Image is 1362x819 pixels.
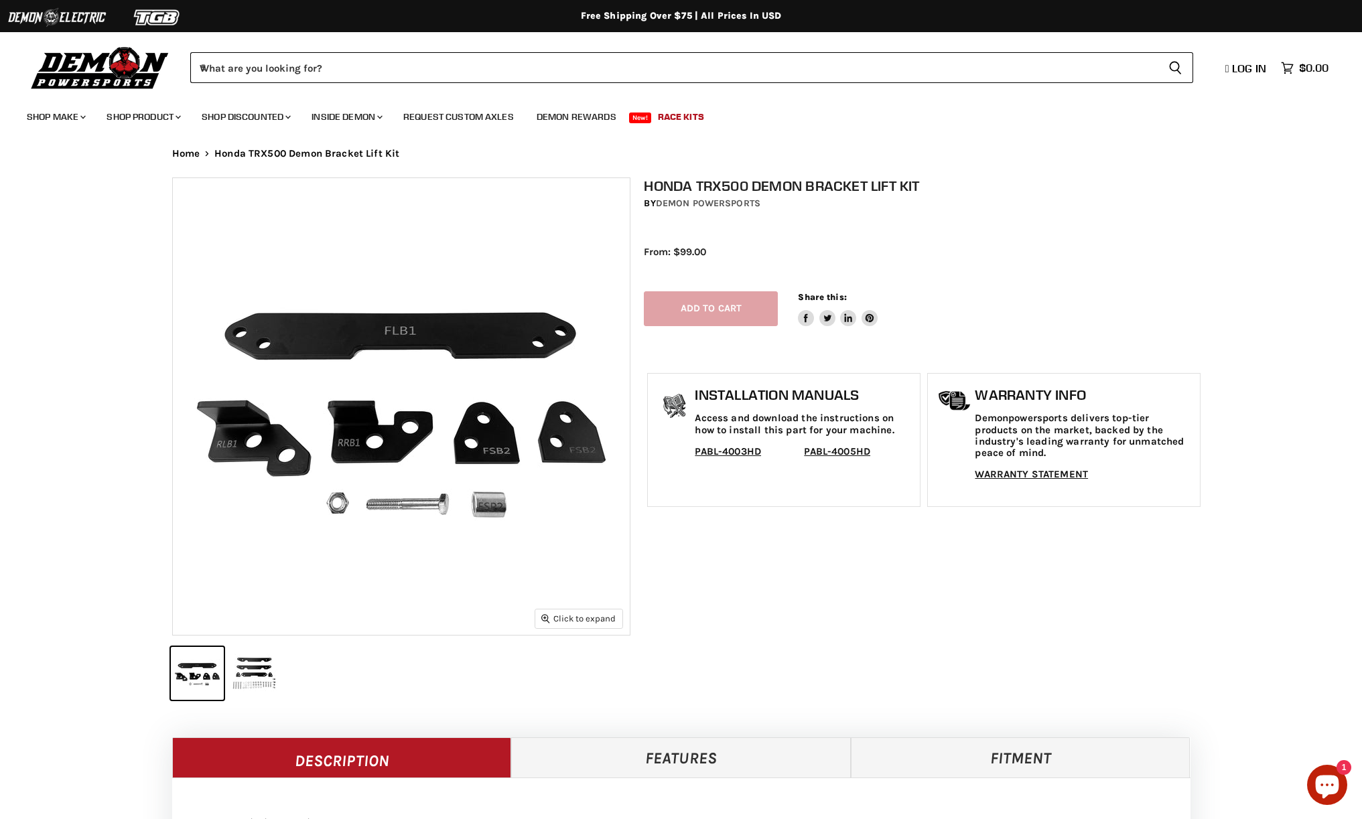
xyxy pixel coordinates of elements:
[27,44,174,91] img: Demon Powersports
[301,103,391,131] a: Inside Demon
[1274,58,1335,78] a: $0.00
[629,113,652,123] span: New!
[511,737,851,777] a: Features
[695,387,913,403] h1: Installation Manuals
[644,196,1204,211] div: by
[695,413,913,436] p: Access and download the instructions on how to install this part for your machine.
[107,5,208,30] img: TGB Logo 2
[648,103,714,131] a: Race Kits
[192,103,299,131] a: Shop Discounted
[190,52,1193,83] form: Product
[938,390,971,411] img: warranty-icon.png
[17,103,94,131] a: Shop Make
[975,468,1088,480] a: WARRANTY STATEMENT
[214,148,399,159] span: Honda TRX500 Demon Bracket Lift Kit
[1303,765,1351,808] inbox-online-store-chat: Shopify online store chat
[17,98,1325,131] ul: Main menu
[1232,62,1266,75] span: Log in
[695,445,761,457] a: PABL-4003HD
[171,647,224,700] button: IMAGE thumbnail
[656,198,760,209] a: Demon Powersports
[798,292,846,302] span: Share this:
[228,647,281,700] button: Honda TRX500 Demon Bracket Lift Kit thumbnail
[172,148,200,159] a: Home
[190,52,1158,83] input: When autocomplete results are available use up and down arrows to review and enter to select
[851,737,1190,777] a: Fitment
[1219,62,1274,74] a: Log in
[975,387,1193,403] h1: Warranty Info
[393,103,524,131] a: Request Custom Axles
[7,5,107,30] img: Demon Electric Logo 2
[975,413,1193,459] p: Demonpowersports delivers top-tier products on the market, backed by the industry's leading warra...
[527,103,626,131] a: Demon Rewards
[804,445,870,457] a: PABL-4005HD
[173,178,630,635] img: IMAGE
[1299,62,1329,74] span: $0.00
[145,148,1217,159] nav: Breadcrumbs
[798,291,878,327] aside: Share this:
[535,609,622,627] button: Click to expand
[541,613,616,623] span: Click to expand
[96,103,189,131] a: Shop Product
[172,737,512,777] a: Description
[1158,52,1193,83] button: Search
[644,246,706,258] span: From: $99.00
[145,10,1217,22] div: Free Shipping Over $75 | All Prices In USD
[644,177,1204,194] h1: Honda TRX500 Demon Bracket Lift Kit
[658,390,691,424] img: install_manual-icon.png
